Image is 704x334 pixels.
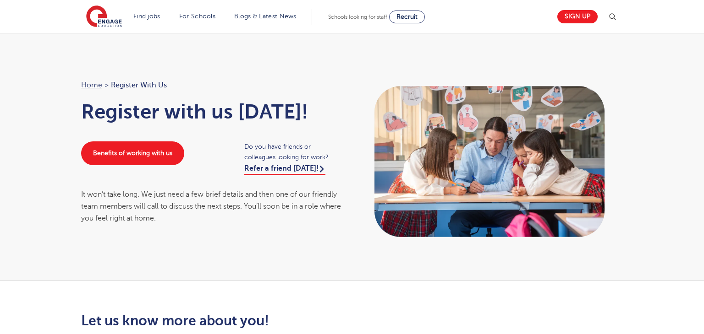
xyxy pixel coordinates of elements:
a: Sign up [557,10,598,23]
span: Register with us [111,79,167,91]
a: Recruit [389,11,425,23]
h2: Let us know more about you! [81,313,438,329]
a: Refer a friend [DATE]! [244,164,325,175]
img: Engage Education [86,5,122,28]
nav: breadcrumb [81,79,343,91]
a: Find jobs [133,13,160,20]
a: For Schools [179,13,215,20]
h1: Register with us [DATE]! [81,100,343,123]
span: Schools looking for staff [328,14,387,20]
div: It won’t take long. We just need a few brief details and then one of our friendly team members wi... [81,189,343,225]
span: > [104,81,109,89]
span: Do you have friends or colleagues looking for work? [244,141,343,162]
a: Benefits of working with us [81,141,184,165]
span: Recruit [396,13,418,20]
a: Home [81,81,102,89]
a: Blogs & Latest News [234,13,297,20]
